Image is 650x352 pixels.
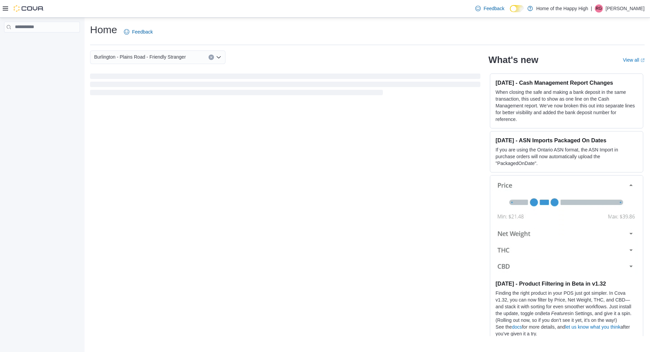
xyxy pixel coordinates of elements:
h3: [DATE] - ASN Imports Packaged On Dates [496,137,637,144]
a: Feedback [121,25,155,39]
p: See the for more details, and after you’ve given it a try. [496,324,637,337]
span: Loading [90,75,480,97]
h3: [DATE] - Product Filtering in Beta in v1.32 [496,280,637,287]
span: Feedback [132,28,153,35]
a: View allExternal link [623,57,645,63]
h3: [DATE] - Cash Management Report Changes [496,79,637,86]
p: Home of the Happy High [536,4,588,13]
em: Beta Features [540,311,570,316]
h2: What's new [489,55,538,65]
p: When closing the safe and making a bank deposit in the same transaction, this used to show as one... [496,89,637,123]
span: RG [596,4,602,13]
div: Riley Groulx [595,4,603,13]
input: Dark Mode [510,5,524,12]
nav: Complex example [4,34,80,50]
p: Finding the right product in your POS just got simpler. In Cova v1.32, you can now filter by Pric... [496,290,637,324]
button: Open list of options [216,55,221,60]
p: If you are using the Ontario ASN format, the ASN Import in purchase orders will now automatically... [496,146,637,167]
a: let us know what you think [565,324,620,330]
button: Clear input [209,55,214,60]
h1: Home [90,23,117,37]
span: Burlington - Plains Road - Friendly Stranger [94,53,186,61]
a: Feedback [473,2,507,15]
svg: External link [641,58,645,62]
img: Cova [14,5,44,12]
span: Feedback [483,5,504,12]
p: | [591,4,592,13]
p: [PERSON_NAME] [606,4,645,13]
a: docs [512,324,522,330]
